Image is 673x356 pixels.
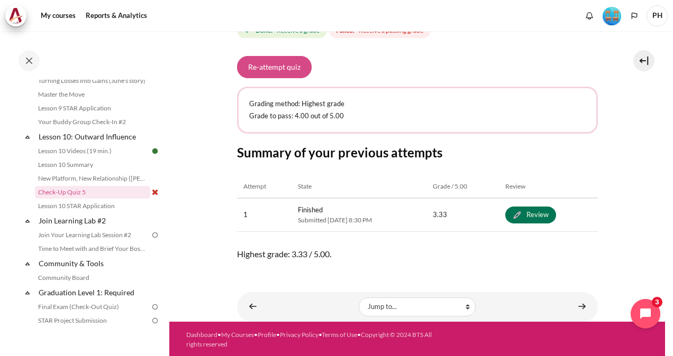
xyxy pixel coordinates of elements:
[237,56,312,78] button: Re-attempt quiz
[150,188,160,197] img: Failed
[249,111,586,121] p: Grade to pass: 4.00 out of 5.00
[35,271,150,284] a: Community Board
[499,175,597,198] th: Review
[22,132,33,142] span: Collapse
[322,331,357,339] a: Terms of Use
[237,248,598,260] span: Highest grade: 3.33 / 5.00.
[571,296,593,317] a: Lesson 10 STAR Application ►
[186,330,434,349] div: • • • • •
[35,314,150,327] a: STAR Project Submission
[221,331,254,339] a: My Courses
[5,5,32,26] a: Architeck Architeck
[22,287,33,298] span: Collapse
[292,175,426,198] th: State
[647,5,668,26] span: PH
[598,6,625,25] a: Level #4
[35,229,150,241] a: Join Your Learning Lab Session #2
[35,116,150,128] a: Your Buddy Group Check-In #2
[426,198,499,231] td: 3.33
[150,302,160,312] img: To do
[505,207,556,223] a: Review
[292,198,426,231] td: Finished
[186,331,217,339] a: Dashboard
[35,172,150,185] a: New Platform, New Relationship ([PERSON_NAME]'s Story)
[37,5,79,26] a: My courses
[37,129,150,144] a: Lesson 10: Outward Influence
[22,258,33,269] span: Collapse
[280,331,319,339] a: Privacy Policy
[35,145,150,157] a: Lesson 10 Videos (19 min.)
[237,144,598,161] h3: Summary of your previous attempts
[35,102,150,115] a: Lesson 9 STAR Application
[150,230,160,240] img: To do
[37,256,150,270] a: Community & Tools
[8,8,23,24] img: Architeck
[82,5,151,26] a: Reports & Analytics
[237,175,292,198] th: Attempt
[35,74,150,87] a: Turning Losses into Gains (June's story)
[35,200,150,212] a: Lesson 10 STAR Application
[150,146,160,156] img: Done
[237,198,292,231] td: 1
[150,316,160,325] img: To do
[298,216,420,225] span: Submitted [DATE] 8:30 PM
[249,99,586,109] p: Grading method: Highest grade
[603,6,621,25] div: Level #4
[37,285,150,299] a: Graduation Level 1: Required
[426,175,499,198] th: Grade / 5.00
[35,88,150,101] a: Master the Move
[603,7,621,25] img: Level #4
[258,331,276,339] a: Profile
[647,5,668,26] a: User menu
[581,8,597,24] div: Show notification window with no new notifications
[35,301,150,313] a: Final Exam (Check-Out Quiz)
[35,242,150,255] a: Time to Meet with and Brief Your Boss #2
[242,296,263,317] a: ◄ New Platform, New Relationship (Sherene's Story)
[35,186,150,199] a: Check-Up Quiz 5
[22,216,33,226] span: Collapse
[35,158,150,171] a: Lesson 10 Summary
[37,213,150,228] a: Join Learning Lab #2
[626,8,642,24] button: Languages
[186,331,432,348] a: Copyright © 2024 BTS All rights reserved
